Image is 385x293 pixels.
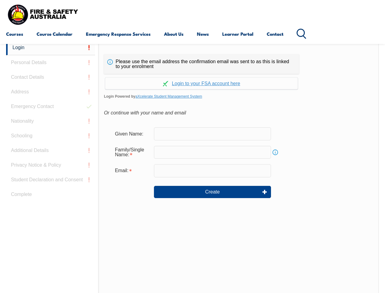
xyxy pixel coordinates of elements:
[6,40,95,55] a: Login
[104,108,373,118] div: Or continue with your name and email
[222,27,253,41] a: Learner Portal
[86,27,151,41] a: Emergency Response Services
[110,128,154,139] div: Given Name:
[6,27,23,41] a: Courses
[271,148,280,157] a: Info
[110,144,154,161] div: Family/Single Name is required.
[197,27,209,41] a: News
[135,94,202,99] a: aXcelerate Student Management System
[104,54,299,74] div: Please use the email address the confirmation email was sent to as this is linked to your enrolment
[164,27,184,41] a: About Us
[104,92,373,101] span: Login Powered by
[267,27,283,41] a: Contact
[154,186,271,198] button: Create
[37,27,73,41] a: Course Calendar
[110,165,154,176] div: Email is required.
[163,81,168,86] img: Log in withaxcelerate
